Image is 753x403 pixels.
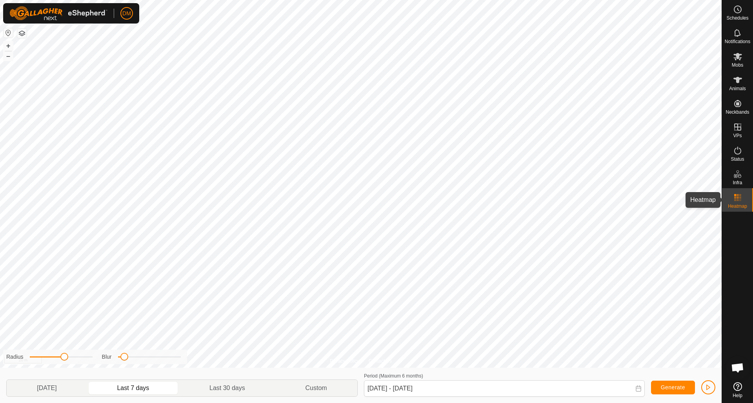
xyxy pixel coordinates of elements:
span: Help [733,393,742,398]
span: Custom [306,383,327,393]
span: Mobs [732,63,743,67]
a: Privacy Policy [330,358,359,365]
a: Help [722,379,753,401]
span: Animals [729,86,746,91]
span: Heatmap [728,204,747,209]
span: [DATE] [37,383,56,393]
label: Period (Maximum 6 months) [364,373,423,379]
span: VPs [733,133,742,138]
span: Last 30 days [209,383,245,393]
span: Last 7 days [117,383,149,393]
span: Infra [733,180,742,185]
button: Reset Map [4,28,13,38]
span: Schedules [726,16,748,20]
label: Blur [102,353,112,361]
span: Neckbands [726,110,749,114]
button: – [4,51,13,61]
button: + [4,41,13,51]
button: Map Layers [17,29,27,38]
img: Gallagher Logo [9,6,107,20]
span: Generate [661,384,685,390]
span: Notifications [725,39,750,44]
button: Generate [651,381,695,394]
a: Open chat [726,356,749,379]
a: Contact Us [369,358,392,365]
label: Radius [6,353,24,361]
span: Status [731,157,744,162]
span: DM [122,9,131,18]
